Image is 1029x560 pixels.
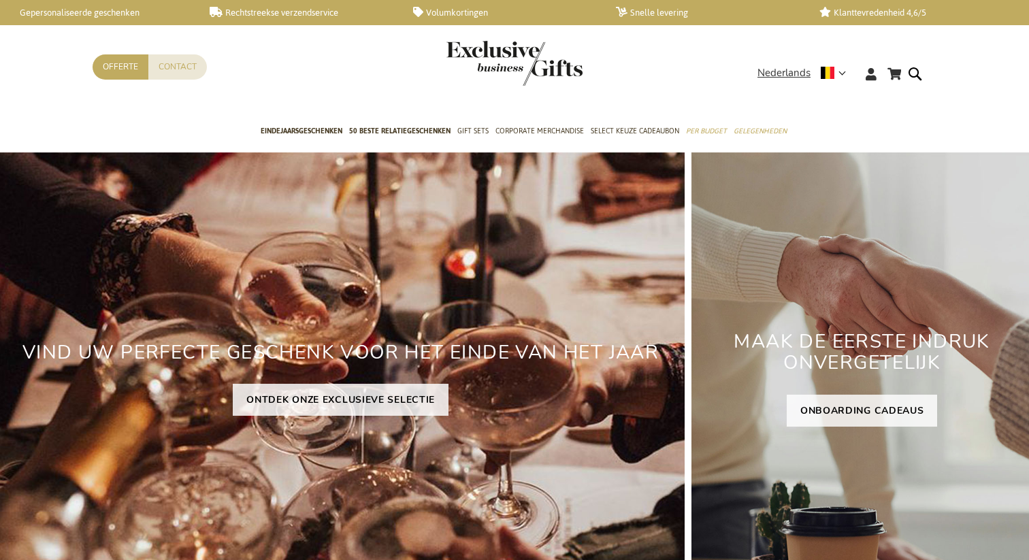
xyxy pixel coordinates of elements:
span: 50 beste relatiegeschenken [349,124,451,138]
span: Per Budget [686,124,727,138]
img: Exclusive Business gifts logo [446,41,583,86]
a: Snelle levering [616,7,797,18]
a: Rechtstreekse verzendservice [210,7,391,18]
a: Contact [148,54,207,80]
a: ONBOARDING CADEAUS [787,395,938,427]
span: Eindejaarsgeschenken [261,124,342,138]
a: store logo [446,41,514,86]
a: Volumkortingen [413,7,594,18]
a: Offerte [93,54,148,80]
span: Gelegenheden [734,124,787,138]
div: Nederlands [757,65,855,81]
span: Select Keuze Cadeaubon [591,124,679,138]
a: ONTDEK ONZE EXCLUSIEVE SELECTIE [233,384,448,416]
a: Gepersonaliseerde geschenken [7,7,188,18]
a: Klanttevredenheid 4,6/5 [819,7,1000,18]
span: Corporate Merchandise [495,124,584,138]
span: Nederlands [757,65,811,81]
span: Gift Sets [457,124,489,138]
